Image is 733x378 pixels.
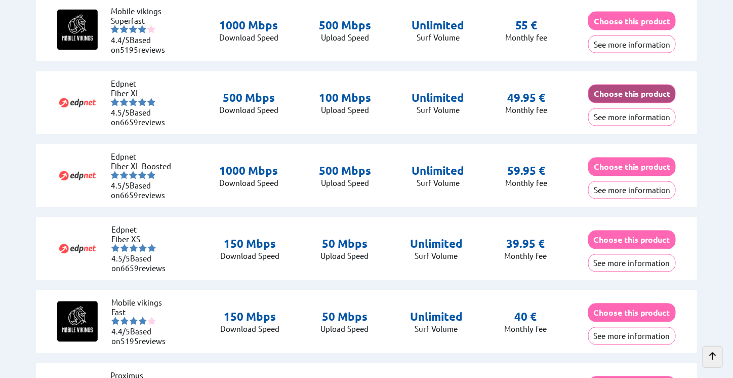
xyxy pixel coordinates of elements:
img: starnr2 [120,171,128,179]
img: starnr5 [148,244,156,252]
a: See more information [588,112,676,122]
img: Logo of Mobile vikings [57,301,98,342]
img: starnr2 [120,317,129,325]
p: Surf Volume [412,178,465,188]
img: starnr4 [138,25,146,33]
span: 5195 [120,336,139,346]
li: Based on reviews [111,181,172,200]
a: See more information [588,258,676,268]
p: Unlimited [412,18,465,32]
a: See more information [588,185,676,195]
img: starnr2 [120,25,128,33]
button: See more information [588,327,676,345]
p: 50 Mbps [321,310,369,324]
button: See more information [588,35,676,53]
a: Choose this product [588,308,676,318]
p: Surf Volume [410,324,463,334]
img: starnr5 [148,317,156,325]
img: starnr2 [120,244,129,252]
p: Surf Volume [412,105,465,115]
p: 39.95 € [506,237,545,251]
a: Choose this product [588,235,676,245]
img: starnr2 [120,98,128,106]
span: 4.5/5 [111,108,130,118]
li: Based on reviews [111,35,172,54]
a: Choose this product [588,89,676,99]
img: starnr1 [111,98,119,106]
img: starnr3 [129,25,137,33]
p: Monthly fee [505,32,548,42]
p: Download Speed [219,32,278,42]
p: 500 Mbps [219,91,278,105]
span: 4.5/5 [111,254,130,263]
p: Surf Volume [410,251,463,261]
img: Logo of Edpnet [57,83,98,123]
p: Surf Volume [412,32,465,42]
li: Edpnet [111,225,172,235]
img: starnr3 [130,244,138,252]
a: See more information [588,40,676,49]
span: 5195 [120,45,138,54]
p: 49.95 € [507,91,546,105]
li: Fast [111,308,172,317]
img: Logo of Mobile vikings [57,10,98,50]
span: 4.5/5 [111,181,130,191]
li: Fiber XL [111,89,172,98]
p: 500 Mbps [319,18,371,32]
p: 1000 Mbps [219,18,278,32]
li: Fiber XL Boosted [111,162,172,171]
button: Choose this product [588,12,676,30]
img: starnr1 [111,25,119,33]
img: starnr3 [129,171,137,179]
li: Based on reviews [111,254,172,273]
img: Logo of Edpnet [57,156,98,196]
p: Monthly fee [505,105,548,115]
p: Download Speed [219,178,278,188]
button: See more information [588,254,676,272]
li: Superfast [111,16,172,25]
p: 150 Mbps [220,310,279,324]
span: 6659 [120,118,138,127]
img: starnr4 [139,244,147,252]
img: starnr4 [138,98,146,106]
p: Download Speed [220,251,279,261]
button: See more information [588,108,676,126]
p: Download Speed [219,105,278,115]
p: Unlimited [412,164,465,178]
p: Unlimited [412,91,465,105]
a: Choose this product [588,162,676,172]
span: 4.4/5 [111,327,130,336]
li: Edpnet [111,152,172,162]
button: Choose this product [588,158,676,176]
p: Upload Speed [321,324,369,334]
p: 59.95 € [507,164,546,178]
span: 6659 [120,191,138,200]
img: starnr4 [139,317,147,325]
p: Monthly fee [504,251,547,261]
p: 100 Mbps [319,91,371,105]
span: 6659 [120,263,139,273]
button: Choose this product [588,304,676,322]
img: Logo of Edpnet [57,229,98,269]
p: Monthly fee [505,178,548,188]
a: Choose this product [588,16,676,26]
p: Upload Speed [319,105,371,115]
img: starnr1 [111,244,119,252]
p: 50 Mbps [321,237,369,251]
p: Unlimited [410,310,463,324]
img: starnr3 [129,98,137,106]
p: 55 € [515,18,538,32]
p: Monthly fee [504,324,547,334]
a: See more information [588,331,676,341]
img: starnr1 [111,171,119,179]
li: Mobile vikings [111,6,172,16]
button: See more information [588,181,676,199]
img: starnr5 [147,25,155,33]
li: Edpnet [111,79,172,89]
li: Mobile vikings [111,298,172,308]
img: starnr4 [138,171,146,179]
p: 150 Mbps [220,237,279,251]
img: starnr3 [130,317,138,325]
p: Download Speed [220,324,279,334]
p: 1000 Mbps [219,164,278,178]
